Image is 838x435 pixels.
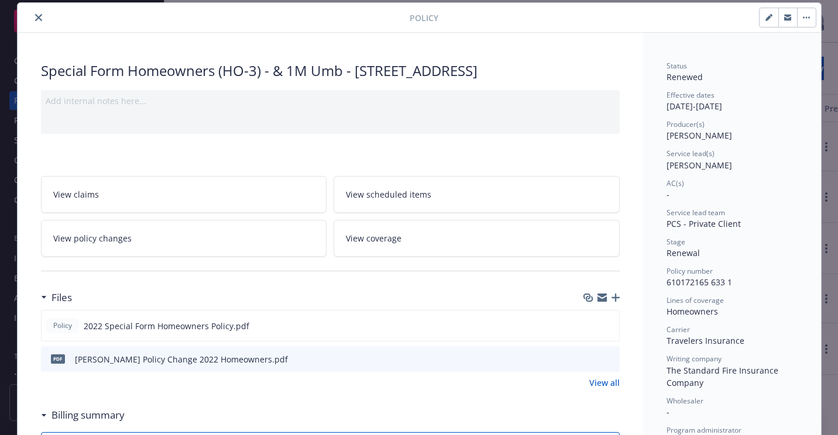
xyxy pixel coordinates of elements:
[667,365,781,388] span: The Standard Fire Insurance Company
[667,396,703,406] span: Wholesaler
[667,277,732,288] span: 610172165 633 1
[41,408,125,423] div: Billing summary
[667,61,687,71] span: Status
[667,425,741,435] span: Program administrator
[667,178,684,188] span: AC(s)
[667,71,703,82] span: Renewed
[41,290,72,305] div: Files
[41,61,620,81] div: Special Form Homeowners (HO-3) - & 1M Umb - [STREET_ADDRESS]
[667,160,732,171] span: [PERSON_NAME]
[84,320,249,332] span: 2022 Special Form Homeowners Policy.pdf
[51,290,72,305] h3: Files
[51,320,74,331] span: Policy
[667,354,722,364] span: Writing company
[667,189,669,200] span: -
[667,295,724,305] span: Lines of coverage
[75,353,288,365] div: [PERSON_NAME] Policy Change 2022 Homeowners.pdf
[605,353,615,365] button: preview file
[667,119,705,129] span: Producer(s)
[32,11,46,25] button: close
[667,130,732,141] span: [PERSON_NAME]
[589,377,620,389] a: View all
[334,176,620,213] a: View scheduled items
[667,90,798,112] div: [DATE] - [DATE]
[667,208,725,217] span: Service lead team
[51,354,65,363] span: pdf
[346,188,431,201] span: View scheduled items
[41,176,327,213] a: View claims
[667,266,713,276] span: Policy number
[46,95,615,107] div: Add internal notes here...
[667,324,690,334] span: Carrier
[53,232,132,244] span: View policy changes
[667,335,744,346] span: Travelers Insurance
[667,237,685,247] span: Stage
[667,406,669,417] span: -
[667,218,741,229] span: PCS - Private Client
[604,320,614,332] button: preview file
[667,305,798,317] div: Homeowners
[667,90,715,100] span: Effective dates
[41,220,327,257] a: View policy changes
[586,353,595,365] button: download file
[346,232,401,244] span: View coverage
[585,320,595,332] button: download file
[334,220,620,257] a: View coverage
[667,149,715,158] span: Service lead(s)
[410,12,438,24] span: Policy
[53,188,99,201] span: View claims
[667,247,700,258] span: Renewal
[51,408,125,423] h3: Billing summary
